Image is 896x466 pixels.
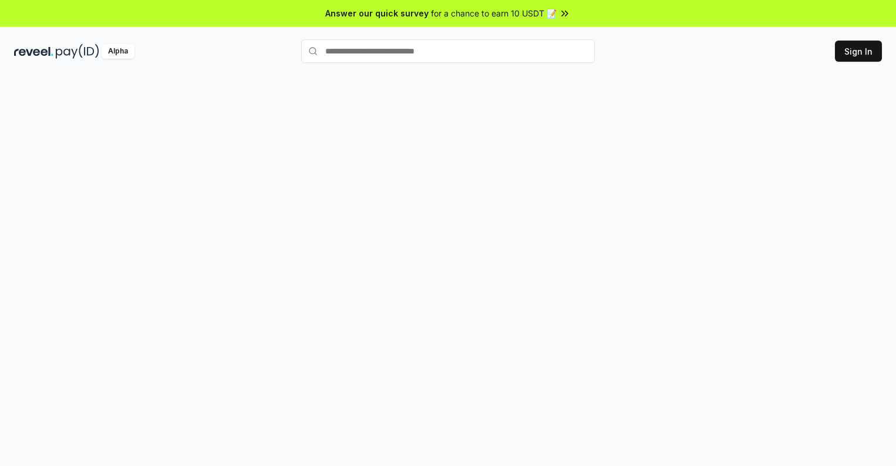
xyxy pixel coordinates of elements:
[325,7,429,19] span: Answer our quick survey
[835,41,882,62] button: Sign In
[14,44,53,59] img: reveel_dark
[56,44,99,59] img: pay_id
[431,7,557,19] span: for a chance to earn 10 USDT 📝
[102,44,134,59] div: Alpha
